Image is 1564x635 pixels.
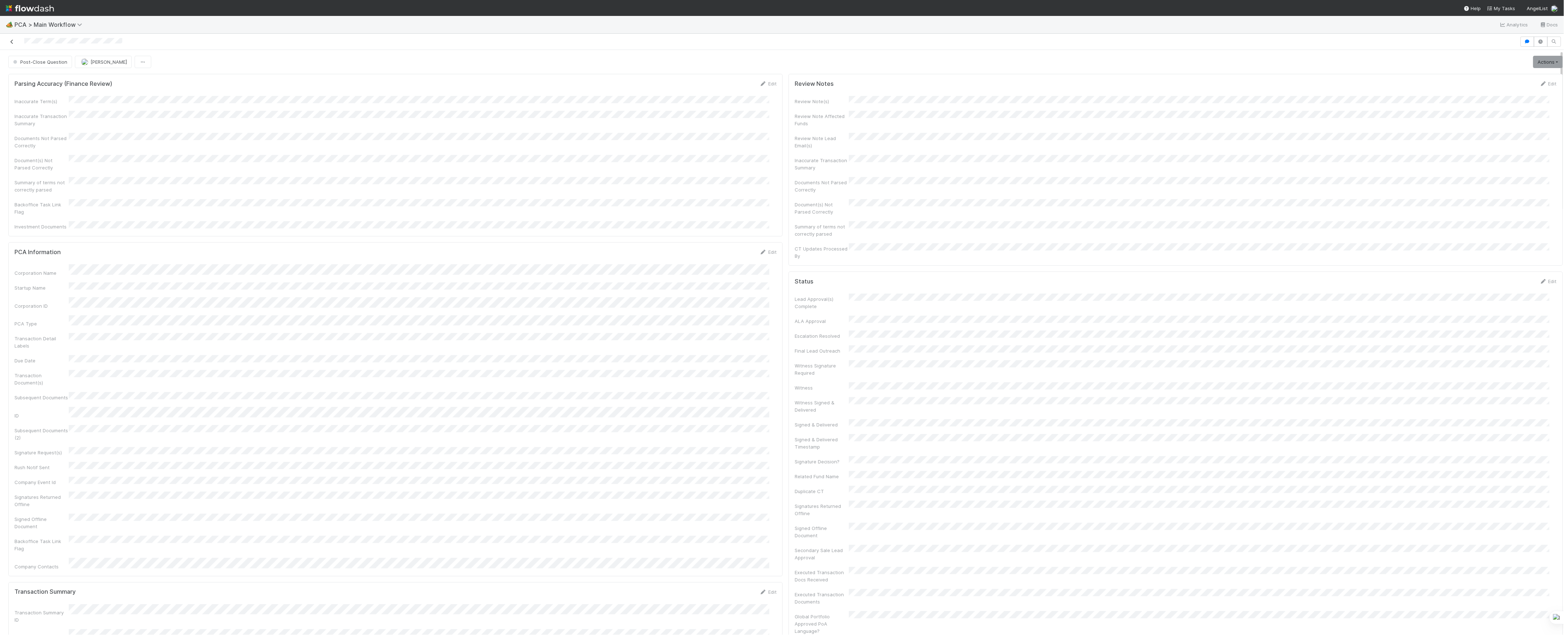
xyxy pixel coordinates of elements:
h5: PCA Information [14,249,61,256]
a: Edit [1540,278,1557,284]
div: Signed & Delivered [795,421,849,428]
div: Signatures Returned Offline [14,493,69,508]
div: Transaction Summary ID [14,609,69,623]
button: Post-Close Question [8,56,72,68]
span: My Tasks [1487,5,1516,11]
a: Analytics [1500,20,1528,29]
a: Edit [760,249,777,255]
div: Transaction Document(s) [14,372,69,386]
div: Witness Signature Required [795,362,849,377]
div: Signed Offline Document [795,525,849,539]
img: logo-inverted-e16ddd16eac7371096b0.svg [6,2,54,14]
div: ALA Approval [795,317,849,325]
h5: Status [795,278,813,285]
div: Signatures Returned Offline [795,502,849,517]
div: Signature Decision? [795,458,849,465]
div: Secondary Sale Lead Approval [795,547,849,561]
div: Summary of terms not correctly parsed [14,179,69,193]
div: Signature Request(s) [14,449,69,456]
div: Company Event Id [14,479,69,486]
h5: Parsing Accuracy (Finance Review) [14,80,112,88]
div: Transaction Detail Labels [14,335,69,349]
a: Edit [760,81,777,87]
div: Duplicate CT [795,488,849,495]
div: Subsequent Documents [14,394,69,401]
div: Due Date [14,357,69,364]
div: Corporation Name [14,269,69,277]
a: My Tasks [1487,5,1516,12]
div: Document(s) Not Parsed Correctly [795,201,849,215]
span: 🏕️ [6,21,13,28]
img: avatar_b6a6ccf4-6160-40f7-90da-56c3221167ae.png [1551,5,1558,12]
button: [PERSON_NAME] [75,56,132,68]
div: CT Updates Processed By [795,245,849,260]
div: Inaccurate Transaction Summary [795,157,849,171]
div: Corporation ID [14,302,69,310]
h5: Transaction Summary [14,588,76,596]
div: Startup Name [14,284,69,291]
a: Edit [760,589,777,595]
div: Summary of terms not correctly parsed [795,223,849,237]
div: Documents Not Parsed Correctly [14,135,69,149]
div: Witness [795,384,849,391]
div: Review Note Lead Email(s) [795,135,849,149]
span: AngelList [1527,5,1548,11]
div: Investment Documents [14,223,69,230]
h5: Review Notes [795,80,834,88]
div: Rush Notif Sent [14,464,69,471]
div: Global Portfolio Approved PoA Language? [795,613,849,635]
div: Document(s) Not Parsed Correctly [14,157,69,171]
span: [PERSON_NAME] [90,59,127,65]
div: Signed Offline Document [14,516,69,530]
div: Inaccurate Term(s) [14,98,69,105]
div: Help [1464,5,1481,12]
a: Docs [1540,20,1558,29]
div: Lead Approval(s) Complete [795,295,849,310]
span: PCA > Main Workflow [14,21,86,28]
div: Signed & Delivered Timestamp [795,436,849,450]
a: Actions [1533,56,1563,68]
div: Related Fund Name [795,473,849,480]
div: Backoffice Task Link Flag [14,201,69,215]
div: Executed Transaction Docs Received [795,569,849,583]
div: Documents Not Parsed Correctly [795,179,849,193]
div: Executed Transaction Documents [795,591,849,605]
div: Review Note(s) [795,98,849,105]
div: Escalation Resolved [795,332,849,340]
div: PCA Type [14,320,69,327]
div: Subsequent Documents (2) [14,427,69,441]
div: Review Note Affected Funds [795,113,849,127]
a: Edit [1540,81,1557,87]
div: ID [14,412,69,419]
div: Witness Signed & Delivered [795,399,849,413]
img: avatar_ba0ef937-97b0-4cb1-a734-c46f876909ef.png [81,58,88,66]
div: Backoffice Task Link Flag [14,538,69,552]
div: Company Contacts [14,563,69,570]
span: Post-Close Question [12,59,67,65]
div: Inaccurate Transaction Summary [14,113,69,127]
div: Final Lead Outreach [795,347,849,354]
